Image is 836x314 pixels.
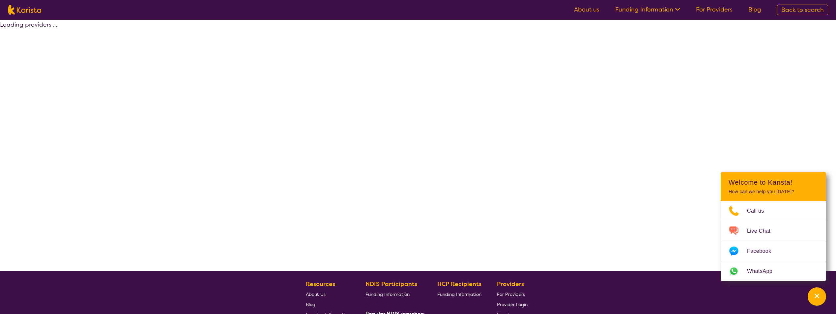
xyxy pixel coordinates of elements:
[306,299,350,309] a: Blog
[497,301,528,307] span: Provider Login
[306,301,315,307] span: Blog
[365,280,417,288] b: NDIS Participants
[497,299,528,309] a: Provider Login
[729,178,818,186] h2: Welcome to Karista!
[721,261,826,281] a: Web link opens in a new tab.
[437,280,481,288] b: HCP Recipients
[306,291,326,297] span: About Us
[781,6,824,14] span: Back to search
[365,291,410,297] span: Funding Information
[574,6,599,13] a: About us
[808,287,826,306] button: Channel Menu
[497,280,524,288] b: Providers
[721,172,826,281] div: Channel Menu
[365,289,422,299] a: Funding Information
[437,291,481,297] span: Funding Information
[306,280,335,288] b: Resources
[696,6,733,13] a: For Providers
[615,6,680,13] a: Funding Information
[306,289,350,299] a: About Us
[777,5,828,15] a: Back to search
[497,289,528,299] a: For Providers
[729,189,818,195] p: How can we help you [DATE]?
[747,246,779,256] span: Facebook
[437,289,481,299] a: Funding Information
[497,291,525,297] span: For Providers
[721,201,826,281] ul: Choose channel
[8,5,41,15] img: Karista logo
[747,266,780,276] span: WhatsApp
[747,206,772,216] span: Call us
[747,226,778,236] span: Live Chat
[748,6,761,13] a: Blog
